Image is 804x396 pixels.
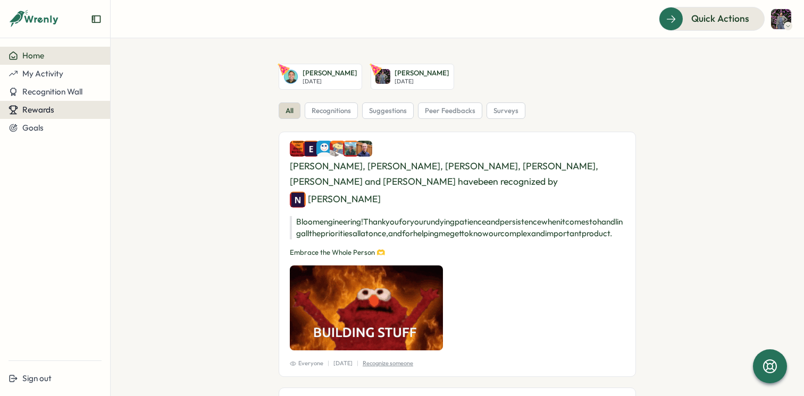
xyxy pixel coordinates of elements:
img: Deepika Ramachandran [375,69,390,84]
a: Miguel Zeballos-Vargas[PERSON_NAME][DATE] [279,64,362,90]
span: Quick Actions [691,12,749,25]
div: [PERSON_NAME] [290,192,381,208]
span: Recognition Wall [22,87,82,97]
p: [PERSON_NAME] [395,68,449,78]
span: suggestions [369,106,407,116]
img: Morgan Ludtke [356,141,372,157]
p: | [357,359,358,368]
span: Home [22,50,44,61]
p: [PERSON_NAME] [303,68,357,78]
img: Miguel Zeballos-Vargas [283,69,298,84]
a: Deepika Ramachandran[PERSON_NAME][DATE] [371,64,454,90]
img: Sarah Keller [316,141,332,157]
p: [DATE] [333,359,353,368]
span: Everyone [290,359,323,368]
img: Colin Buyck [290,141,306,157]
span: recognitions [312,106,351,116]
span: peer feedbacks [425,106,475,116]
span: My Activity [22,68,63,79]
img: Eric McGarry [303,141,319,157]
img: Recognition Image [290,265,443,350]
span: surveys [493,106,518,116]
p: Embrace the Whole Person 🫶 [290,248,625,257]
img: Deepika Ramachandran [771,9,791,29]
span: all [286,106,294,116]
img: Emily Jablonski [343,141,359,157]
p: | [328,359,329,368]
span: Rewards [22,105,54,115]
p: [DATE] [303,78,357,85]
p: [DATE] [395,78,449,85]
button: Quick Actions [659,7,765,30]
p: Bloom engineering! Thank you for your undying patience and persistence when it comes to handling ... [290,216,625,239]
div: [PERSON_NAME], [PERSON_NAME], [PERSON_NAME], [PERSON_NAME], [PERSON_NAME] and [PERSON_NAME] have ... [290,141,625,207]
button: Expand sidebar [91,14,102,24]
img: Nick Norena [290,192,306,208]
span: Sign out [22,373,52,383]
span: Goals [22,123,44,133]
p: Recognize someone [363,359,413,368]
img: Yazeed Loonat [330,141,346,157]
